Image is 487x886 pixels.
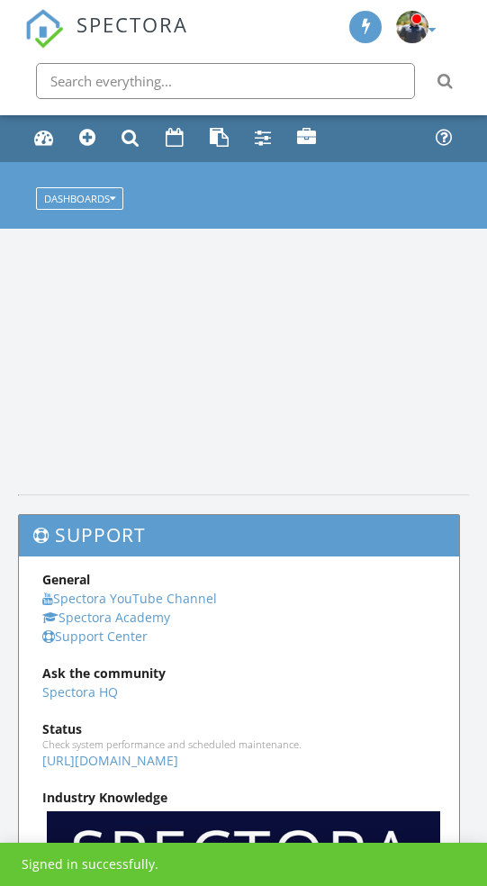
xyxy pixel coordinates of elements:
[396,11,428,43] img: 1c1037e502264338b55239e4da18b1ba.jpeg
[248,122,278,156] a: Settings
[42,590,217,607] a: Spectora YouTube Channel
[44,194,115,203] div: Dashboards
[28,122,60,156] a: Dashboard
[42,609,170,626] a: Spectora Academy
[36,63,415,99] input: Search everything...
[42,683,118,701] a: Spectora HQ
[42,788,437,807] div: Industry Knowledge
[115,122,147,156] a: Inspections
[36,187,123,210] button: Dashboards
[42,664,437,683] div: Ask the community
[42,571,90,588] strong: General
[203,122,236,156] a: Templates
[42,628,148,645] a: Support Center
[42,752,178,769] a: [URL][DOMAIN_NAME]
[429,122,459,156] a: Support Center
[42,738,437,751] div: Check system performance and scheduled maintenance.
[19,515,459,556] h3: Support
[22,855,158,873] div: Signed in successfully.
[42,719,437,738] div: Status
[24,26,188,61] a: SPECTORA
[73,122,103,156] a: New Inspection
[159,122,191,156] a: Calendar
[24,9,64,49] img: The Best Home Inspection Software - Spectora
[77,9,188,38] span: SPECTORA
[291,122,323,156] a: Profile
